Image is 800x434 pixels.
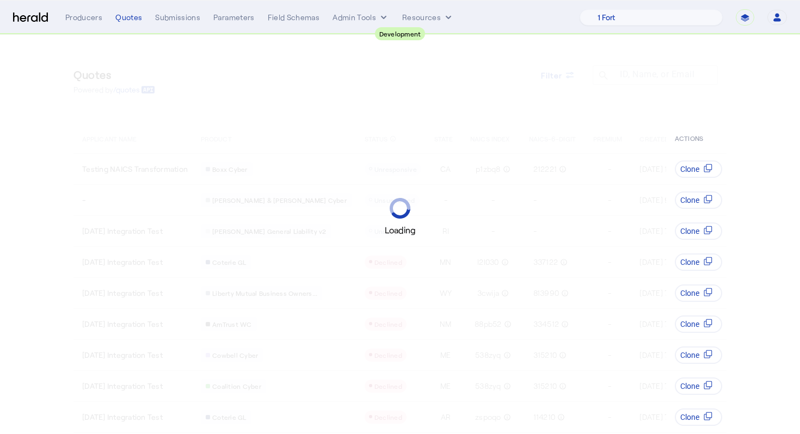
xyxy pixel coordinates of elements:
[268,12,320,23] div: Field Schemas
[155,12,200,23] div: Submissions
[675,253,722,271] button: Clone
[680,195,699,206] span: Clone
[675,315,722,333] button: Clone
[680,412,699,423] span: Clone
[13,13,48,23] img: Herald Logo
[675,408,722,426] button: Clone
[680,288,699,299] span: Clone
[675,284,722,302] button: Clone
[213,12,255,23] div: Parameters
[666,123,727,153] th: ACTIONS
[675,191,722,209] button: Clone
[675,377,722,395] button: Clone
[680,319,699,330] span: Clone
[680,226,699,237] span: Clone
[680,381,699,392] span: Clone
[375,27,426,40] div: Development
[675,346,722,364] button: Clone
[65,12,102,23] div: Producers
[402,12,454,23] button: Resources dropdown menu
[675,160,722,178] button: Clone
[680,350,699,361] span: Clone
[333,12,389,23] button: internal dropdown menu
[680,257,699,268] span: Clone
[675,222,722,240] button: Clone
[115,12,142,23] div: Quotes
[680,164,699,175] span: Clone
